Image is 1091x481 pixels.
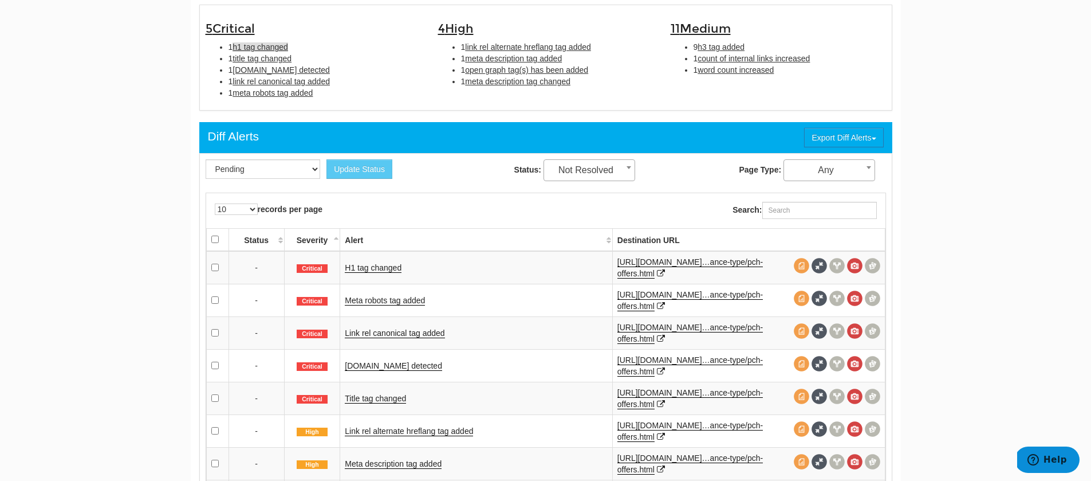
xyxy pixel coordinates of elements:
span: Critical [297,362,328,371]
strong: Status: [514,165,541,174]
span: Medium [680,21,731,36]
li: 1 [694,64,886,76]
span: View screenshot [847,454,862,470]
span: count of internal links increased [698,54,810,63]
li: 1 [461,64,653,76]
span: View screenshot [847,421,862,437]
span: View source [794,258,809,273]
span: 11 [671,21,731,36]
span: View screenshot [847,258,862,273]
a: [URL][DOMAIN_NAME]…ance-type/pch-offers.html [617,290,763,311]
td: - [229,251,284,284]
input: Search: [762,202,877,219]
span: 5 [206,21,255,36]
a: H1 tag changed [345,263,401,273]
span: View source [794,454,809,470]
a: [URL][DOMAIN_NAME]…ance-type/pch-offers.html [617,453,763,475]
td: - [229,382,284,414]
span: word count increased [698,65,774,75]
span: View headers [829,258,845,273]
a: [URL][DOMAIN_NAME]…ance-type/pch-offers.html [617,355,763,377]
a: Link rel canonical tag added [345,329,444,338]
span: Compare screenshots [865,323,880,339]
span: h1 tag changed [233,42,288,52]
select: records per page [215,204,258,215]
span: meta robots tag added [233,88,313,97]
li: 1 [229,64,421,76]
span: View headers [829,291,845,306]
div: Diff Alerts [208,128,259,145]
span: Full Source Diff [812,356,827,371]
span: Any [783,159,875,181]
a: Meta robots tag added [345,296,425,306]
span: View screenshot [847,323,862,339]
a: [URL][DOMAIN_NAME]…ance-type/pch-offers.html [617,421,763,442]
span: Critical [297,395,328,404]
span: Critical [212,21,255,36]
a: [URL][DOMAIN_NAME]…ance-type/pch-offers.html [617,323,763,344]
li: 9 [694,41,886,53]
span: Compare screenshots [865,356,880,371]
span: link rel alternate hreflang tag added [465,42,590,52]
span: View screenshot [847,356,862,371]
th: Severity: activate to sort column descending [284,228,340,251]
span: [DOMAIN_NAME] detected [233,65,330,75]
td: - [229,316,284,349]
span: Full Source Diff [812,258,827,273]
span: Full Source Diff [812,291,827,306]
span: Compare screenshots [865,454,880,470]
li: 1 [694,53,886,64]
span: View screenshot [847,291,862,306]
li: 1 [229,76,421,87]
iframe: Opens a widget where you can find more information [1017,447,1080,475]
span: open graph tag(s) has been added [465,65,588,75]
span: View source [794,323,809,339]
th: Alert: activate to sort column ascending [340,228,612,251]
span: High [445,21,474,36]
span: View source [794,291,809,306]
span: Full Source Diff [812,323,827,339]
a: Meta description tag added [345,459,442,469]
a: [URL][DOMAIN_NAME]…ance-type/pch-offers.html [617,388,763,409]
span: View headers [829,421,845,437]
span: meta description tag added [465,54,562,63]
span: Compare screenshots [865,258,880,273]
span: High [297,428,328,437]
label: records per page [215,204,323,215]
span: Full Source Diff [812,421,827,437]
td: - [229,284,284,316]
span: Critical [297,264,328,273]
span: link rel canonical tag added [233,77,330,86]
span: Critical [297,297,328,306]
td: - [229,447,284,480]
span: Full Source Diff [812,454,827,470]
span: Compare screenshots [865,421,880,437]
th: Destination URL [612,228,885,251]
span: View source [794,389,809,404]
label: Search: [732,202,876,219]
span: View source [794,421,809,437]
span: View headers [829,356,845,371]
button: Export Diff Alerts [804,128,883,147]
li: 1 [229,41,421,53]
li: 1 [461,53,653,64]
span: View source [794,356,809,371]
td: - [229,349,284,382]
li: 1 [229,53,421,64]
th: Status: activate to sort column ascending [229,228,284,251]
a: [DOMAIN_NAME] detected [345,361,442,371]
li: 1 [229,87,421,99]
span: meta description tag changed [465,77,570,86]
td: - [229,414,284,447]
span: View screenshot [847,389,862,404]
a: [URL][DOMAIN_NAME]…ance-type/pch-offers.html [617,257,763,279]
a: Link rel alternate hreflang tag added [345,427,473,436]
span: High [297,460,328,470]
span: Full Source Diff [812,389,827,404]
span: Compare screenshots [865,389,880,404]
button: Update Status [326,159,392,179]
strong: Page Type: [739,165,781,174]
li: 1 [461,41,653,53]
span: title tag changed [233,54,292,63]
